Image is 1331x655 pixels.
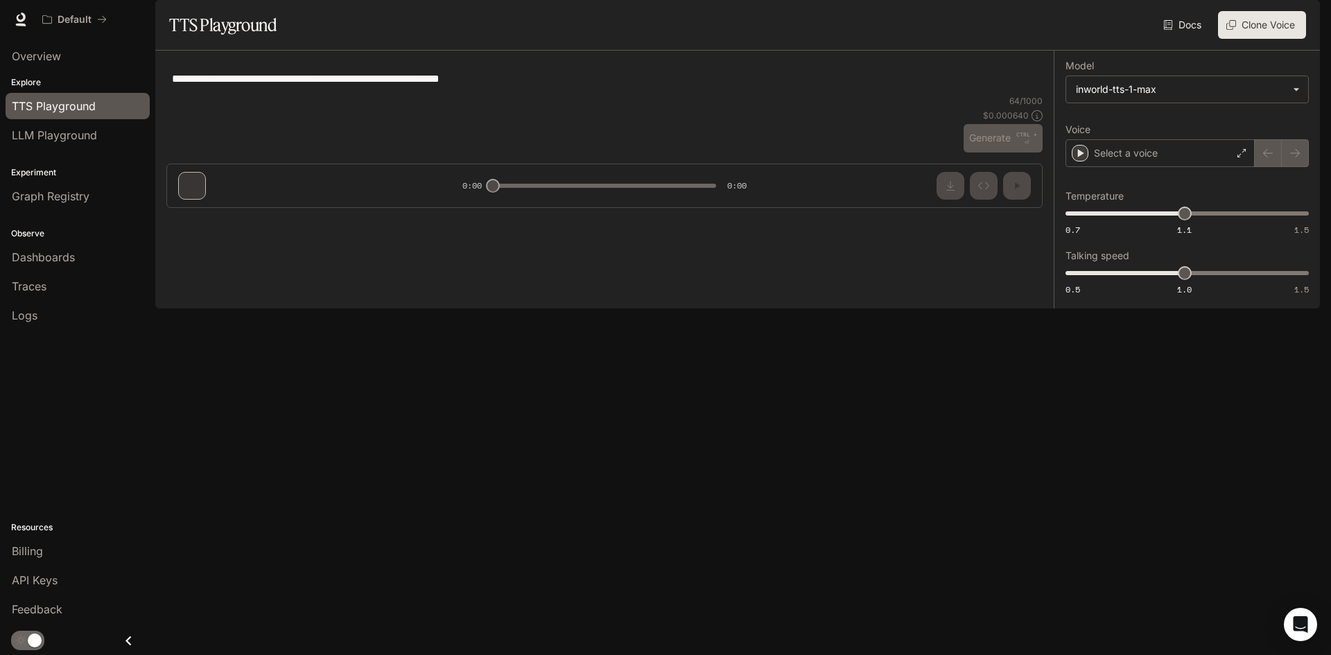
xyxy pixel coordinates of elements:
[1284,608,1317,641] div: Open Intercom Messenger
[1218,11,1306,39] button: Clone Voice
[983,110,1029,121] p: $ 0.000640
[1294,224,1309,236] span: 1.5
[1076,82,1286,96] div: inworld-tts-1-max
[1065,283,1080,295] span: 0.5
[1160,11,1207,39] a: Docs
[36,6,113,33] button: All workspaces
[169,11,277,39] h1: TTS Playground
[1065,251,1129,261] p: Talking speed
[1094,146,1158,160] p: Select a voice
[1065,125,1090,134] p: Voice
[1065,224,1080,236] span: 0.7
[1177,224,1192,236] span: 1.1
[1009,95,1043,107] p: 64 / 1000
[58,14,92,26] p: Default
[1177,283,1192,295] span: 1.0
[1065,61,1094,71] p: Model
[1066,76,1308,103] div: inworld-tts-1-max
[1294,283,1309,295] span: 1.5
[1065,191,1124,201] p: Temperature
